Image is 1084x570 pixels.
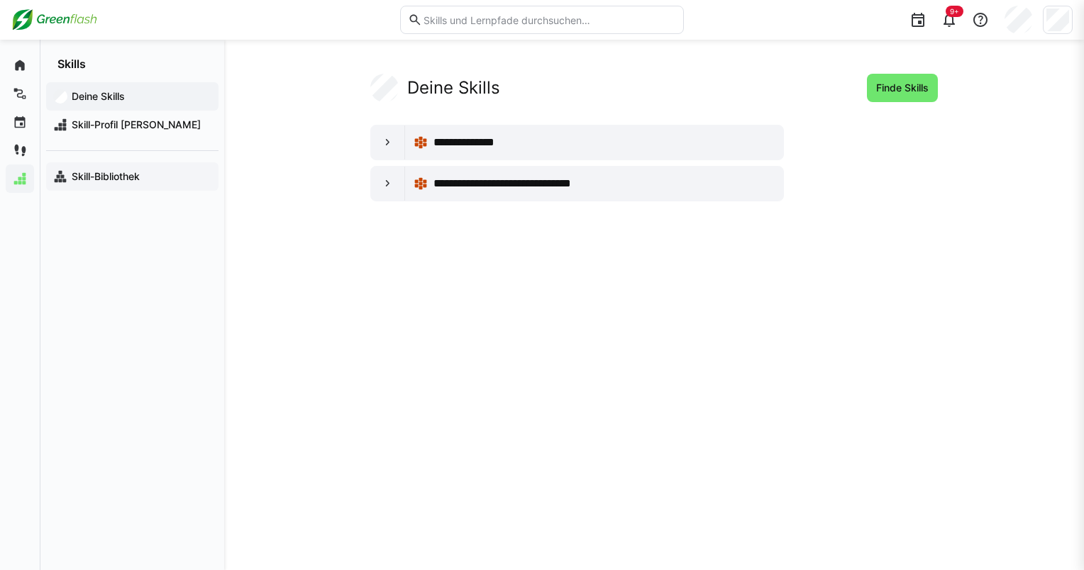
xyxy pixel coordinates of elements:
[407,77,500,99] h2: Deine Skills
[422,13,676,26] input: Skills und Lernpfade durchsuchen…
[950,7,959,16] span: 9+
[867,74,938,102] button: Finde Skills
[874,81,931,95] span: Finde Skills
[70,118,211,132] span: Skill-Profil [PERSON_NAME]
